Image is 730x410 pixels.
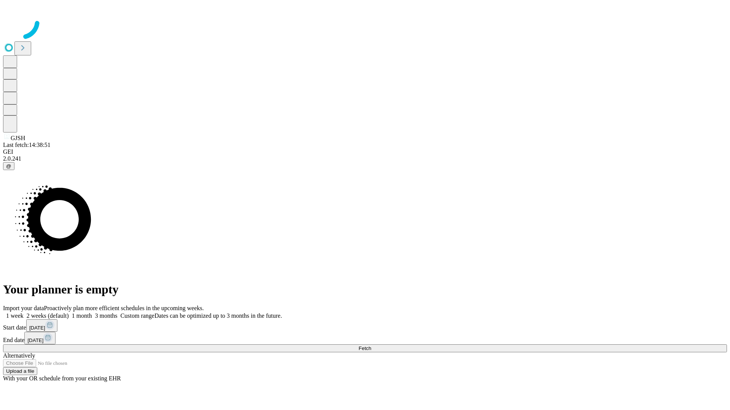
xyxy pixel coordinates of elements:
[3,375,121,382] span: With your OR schedule from your existing EHR
[26,319,57,332] button: [DATE]
[3,162,14,170] button: @
[3,148,727,155] div: GEI
[3,352,35,359] span: Alternatively
[3,319,727,332] div: Start date
[29,325,45,331] span: [DATE]
[27,337,43,343] span: [DATE]
[3,142,51,148] span: Last fetch: 14:38:51
[3,367,37,375] button: Upload a file
[154,312,282,319] span: Dates can be optimized up to 3 months in the future.
[3,332,727,344] div: End date
[3,344,727,352] button: Fetch
[3,155,727,162] div: 2.0.241
[359,345,371,351] span: Fetch
[6,163,11,169] span: @
[72,312,92,319] span: 1 month
[11,135,25,141] span: GJSH
[24,332,56,344] button: [DATE]
[44,305,204,311] span: Proactively plan more efficient schedules in the upcoming weeks.
[6,312,24,319] span: 1 week
[95,312,117,319] span: 3 months
[3,282,727,296] h1: Your planner is empty
[3,305,44,311] span: Import your data
[121,312,154,319] span: Custom range
[27,312,69,319] span: 2 weeks (default)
